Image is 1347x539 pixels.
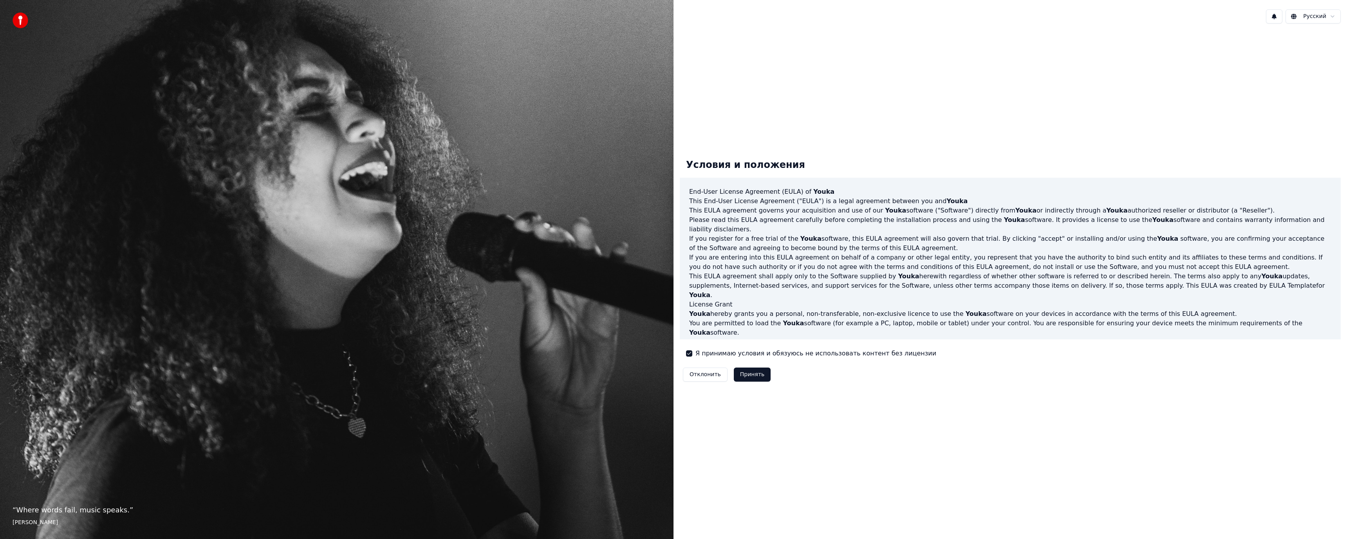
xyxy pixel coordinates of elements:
h3: License Grant [689,300,1331,309]
span: Youka [689,329,710,336]
span: Youka [800,235,822,242]
span: Youka [1152,216,1174,224]
p: hereby grants you a personal, non-transferable, non-exclusive licence to use the software on your... [689,309,1331,319]
p: This EULA agreement shall apply only to the Software supplied by herewith regardless of whether o... [689,272,1331,300]
button: Принять [734,368,771,382]
span: Youka [898,272,919,280]
h3: End-User License Agreement (EULA) of [689,187,1331,196]
p: Please read this EULA agreement carefully before completing the installation process and using th... [689,215,1331,234]
span: Youka [783,319,804,327]
span: Youka [966,310,987,317]
label: Я принимаю условия и обязуюсь не использовать контент без лицензии [695,349,936,358]
p: If you are entering into this EULA agreement on behalf of a company or other legal entity, you re... [689,253,1331,272]
p: “ Where words fail, music speaks. ” [13,505,661,516]
footer: [PERSON_NAME] [13,519,661,526]
span: Youka [1015,207,1036,214]
span: Youka [946,197,968,205]
span: Youka [1157,235,1178,242]
span: Youka [689,291,710,299]
span: Youka [885,207,906,214]
button: Отклонить [683,368,728,382]
span: Youka [813,188,834,195]
p: You are permitted to load the software (for example a PC, laptop, mobile or tablet) under your co... [689,319,1331,337]
img: youka [13,13,28,28]
span: Youka [1261,272,1282,280]
div: Условия и положения [680,153,811,178]
span: Youka [1106,207,1127,214]
span: Youka [1004,216,1025,224]
a: EULA Template [1269,282,1316,289]
p: If you register for a free trial of the software, this EULA agreement will also govern that trial... [689,234,1331,253]
p: You are not permitted to: [689,337,1331,347]
span: Youka [689,310,710,317]
p: This End-User License Agreement ("EULA") is a legal agreement between you and [689,196,1331,206]
p: This EULA agreement governs your acquisition and use of our software ("Software") directly from o... [689,206,1331,215]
